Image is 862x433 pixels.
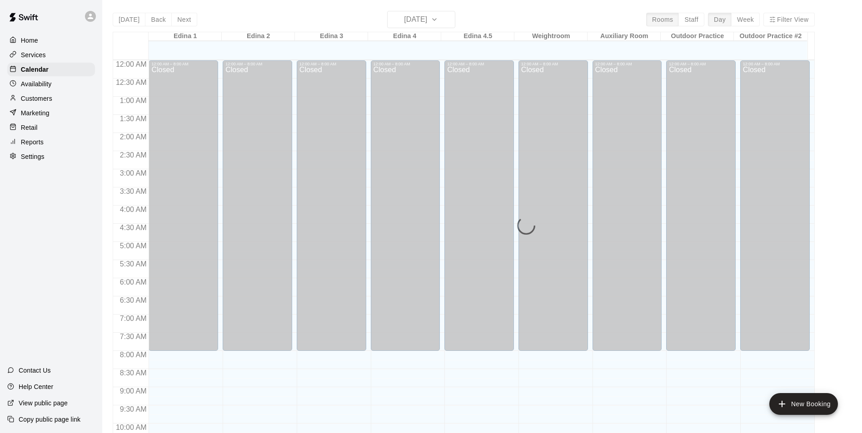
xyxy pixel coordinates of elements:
button: add [769,393,838,415]
div: Closed [743,66,807,354]
div: 12:00 AM – 8:00 AM [669,62,733,66]
span: 2:30 AM [118,151,149,159]
p: Settings [21,152,45,161]
span: 6:00 AM [118,278,149,286]
div: 12:00 AM – 8:00 AM [521,62,585,66]
div: Closed [225,66,289,354]
a: Customers [7,92,95,105]
div: Closed [299,66,364,354]
span: 7:30 AM [118,333,149,340]
div: 12:00 AM – 8:00 AM: Closed [371,60,440,351]
span: 6:30 AM [118,296,149,304]
p: Services [21,50,46,59]
div: 12:00 AM – 8:00 AM [299,62,364,66]
div: 12:00 AM – 8:00 AM [151,62,215,66]
div: Closed [151,66,215,354]
span: 4:30 AM [118,224,149,231]
span: 1:00 AM [118,97,149,104]
p: Availability [21,79,52,89]
span: 4:00 AM [118,206,149,213]
div: 12:00 AM – 8:00 AM: Closed [593,60,662,351]
a: Settings [7,150,95,163]
span: 7:00 AM [118,315,149,322]
p: Contact Us [19,366,51,375]
div: 12:00 AM – 8:00 AM [595,62,659,66]
div: 12:00 AM – 8:00 AM [374,62,438,66]
a: Reports [7,135,95,149]
div: Weightroom [514,32,588,41]
span: 10:00 AM [114,423,149,431]
div: Outdoor Practice [661,32,734,41]
div: Auxiliary Room [588,32,661,41]
a: Retail [7,121,95,134]
span: 12:30 AM [114,79,149,86]
div: 12:00 AM – 8:00 AM: Closed [444,60,514,351]
span: 9:30 AM [118,405,149,413]
p: Home [21,36,38,45]
span: 5:30 AM [118,260,149,268]
span: 3:00 AM [118,169,149,177]
div: Edina 4.5 [441,32,514,41]
a: Services [7,48,95,62]
p: Copy public page link [19,415,80,424]
div: Outdoor Practice #2 [734,32,807,41]
p: Reports [21,138,44,147]
p: View public page [19,399,68,408]
a: Home [7,34,95,47]
div: 12:00 AM – 8:00 AM [225,62,289,66]
div: Edina 2 [222,32,295,41]
div: 12:00 AM – 8:00 AM: Closed [223,60,292,351]
span: 12:00 AM [114,60,149,68]
span: 3:30 AM [118,187,149,195]
span: 2:00 AM [118,133,149,141]
a: Calendar [7,63,95,76]
div: Edina 1 [149,32,222,41]
p: Calendar [21,65,49,74]
div: 12:00 AM – 8:00 AM: Closed [740,60,810,351]
div: 12:00 AM – 8:00 AM [447,62,511,66]
div: 12:00 AM – 8:00 AM: Closed [666,60,736,351]
div: Edina 3 [295,32,368,41]
div: 12:00 AM – 8:00 AM: Closed [297,60,366,351]
p: Help Center [19,382,53,391]
div: Closed [374,66,438,354]
a: Marketing [7,106,95,120]
div: 12:00 AM – 8:00 AM [743,62,807,66]
span: 9:00 AM [118,387,149,395]
div: Closed [669,66,733,354]
div: Closed [447,66,511,354]
span: 8:00 AM [118,351,149,359]
div: 12:00 AM – 8:00 AM: Closed [149,60,218,351]
div: Closed [595,66,659,354]
span: 8:30 AM [118,369,149,377]
div: 12:00 AM – 8:00 AM: Closed [518,60,588,351]
div: Edina 4 [368,32,441,41]
p: Retail [21,123,38,132]
span: 5:00 AM [118,242,149,250]
a: Availability [7,77,95,91]
div: Closed [521,66,585,354]
p: Customers [21,94,52,103]
span: 1:30 AM [118,115,149,123]
p: Marketing [21,108,50,118]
